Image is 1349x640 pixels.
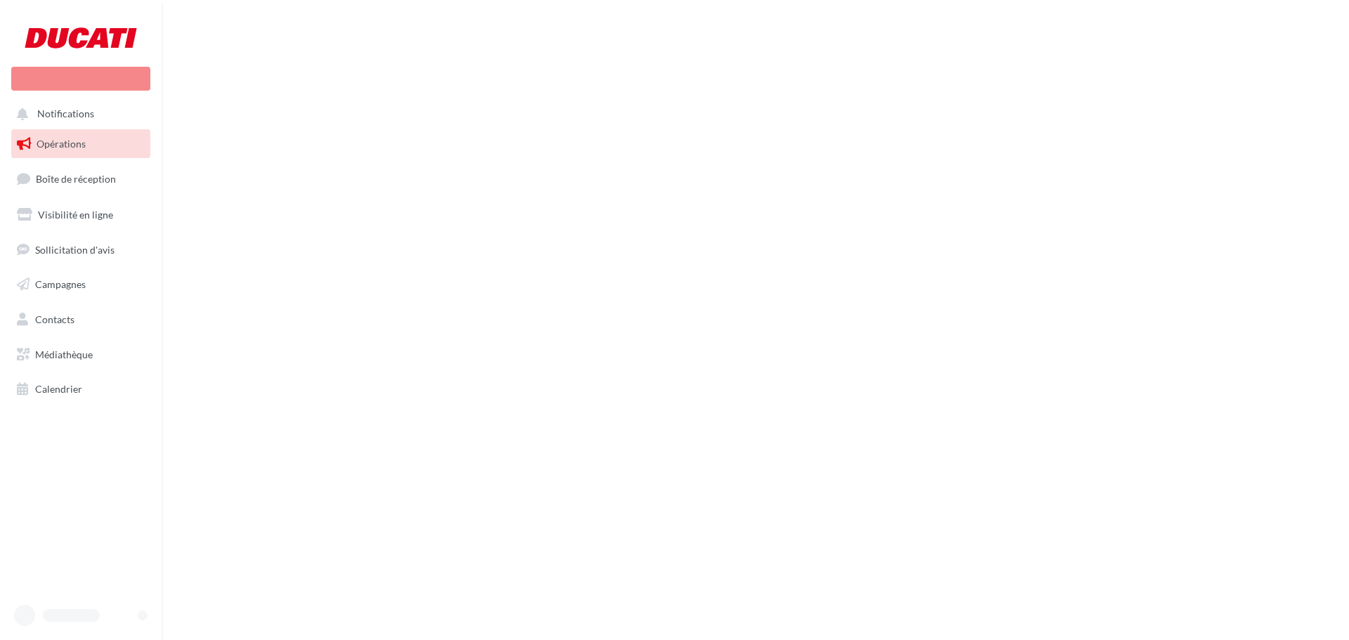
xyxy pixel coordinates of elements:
a: Médiathèque [8,340,153,370]
a: Opérations [8,129,153,159]
a: Visibilité en ligne [8,200,153,230]
a: Sollicitation d'avis [8,235,153,265]
a: Boîte de réception [8,164,153,194]
a: Campagnes [8,270,153,299]
span: Notifications [37,108,94,120]
span: Médiathèque [35,348,93,360]
span: Calendrier [35,383,82,395]
span: Campagnes [35,278,86,290]
span: Boîte de réception [36,173,116,185]
span: Visibilité en ligne [38,209,113,221]
a: Contacts [8,305,153,334]
span: Opérations [37,138,86,150]
span: Contacts [35,313,74,325]
div: Nouvelle campagne [11,67,150,91]
span: Sollicitation d'avis [35,243,115,255]
a: Calendrier [8,374,153,404]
